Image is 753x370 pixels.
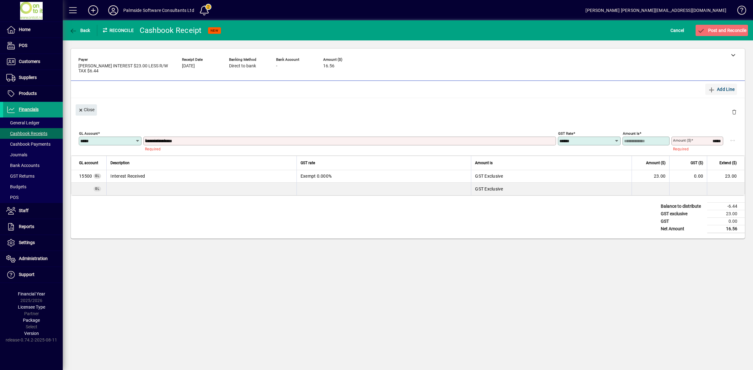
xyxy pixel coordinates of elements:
[68,25,92,36] button: Back
[658,210,707,217] td: GST exclusive
[23,318,40,323] span: Package
[669,170,707,183] td: 0.00
[123,5,194,15] div: Palmside Software Consultants Ltd
[707,217,745,225] td: 0.00
[6,152,27,157] span: Journals
[3,267,63,283] a: Support
[83,5,103,16] button: Add
[24,331,39,336] span: Version
[623,131,639,136] mat-label: Amount is
[19,256,48,261] span: Administration
[63,25,97,36] app-page-header-button: Back
[103,5,123,16] button: Profile
[296,170,471,183] td: Exempt 0.000%
[727,109,742,114] app-page-header-button: Delete
[471,170,632,183] td: GST Exclusive
[211,29,218,33] span: NEW
[658,225,707,233] td: Net Amount
[6,120,40,125] span: General Ledger
[3,149,63,160] a: Journals
[733,1,745,22] a: Knowledge Base
[658,202,707,210] td: Balance to distribute
[19,208,29,213] span: Staff
[69,28,90,33] span: Back
[691,159,703,166] span: GST ($)
[95,187,99,190] span: GL
[3,219,63,235] a: Reports
[707,170,745,183] td: 23.00
[19,27,30,32] span: Home
[3,38,63,54] a: POS
[658,217,707,225] td: GST
[707,225,745,233] td: 16.56
[110,159,130,166] span: Description
[3,54,63,70] a: Customers
[3,203,63,219] a: Staff
[696,25,748,36] button: Post and Reconcile
[79,159,98,166] span: GL account
[632,170,669,183] td: 23.00
[6,195,19,200] span: POS
[19,59,40,64] span: Customers
[19,272,35,277] span: Support
[19,43,27,48] span: POS
[79,173,92,179] span: Interest Received
[3,251,63,267] a: Administration
[18,291,45,296] span: Financial Year
[95,174,99,178] span: GL
[475,159,493,166] span: Amount is
[3,70,63,86] a: Suppliers
[3,139,63,149] a: Cashbook Payments
[6,174,35,179] span: GST Returns
[727,104,742,119] button: Delete
[6,184,26,189] span: Budgets
[79,131,98,136] mat-label: GL Account
[78,105,94,115] span: Close
[19,107,39,112] span: Financials
[6,142,51,147] span: Cashbook Payments
[6,131,47,136] span: Cashbook Receipts
[106,170,296,183] td: Interest Received
[301,159,315,166] span: GST rate
[97,25,135,35] div: Reconcile
[6,163,40,168] span: Bank Accounts
[471,183,632,195] td: GST Exclusive
[719,159,737,166] span: Extend ($)
[673,138,691,143] mat-label: Amount ($)
[3,160,63,171] a: Bank Accounts
[3,22,63,38] a: Home
[3,86,63,102] a: Products
[3,181,63,192] a: Budgets
[646,159,665,166] span: Amount ($)
[670,25,684,35] span: Cancel
[19,240,35,245] span: Settings
[74,107,99,112] app-page-header-button: Close
[140,25,202,35] div: Cashbook Receipt
[3,235,63,251] a: Settings
[3,117,63,128] a: General Ledger
[3,171,63,181] a: GST Returns
[558,131,573,136] mat-label: GST rate
[145,145,551,152] mat-error: Required
[707,210,745,217] td: 23.00
[697,28,746,33] span: Post and Reconcile
[3,192,63,203] a: POS
[707,202,745,210] td: -6.44
[3,128,63,139] a: Cashbook Receipts
[585,5,726,15] div: [PERSON_NAME] [PERSON_NAME][EMAIL_ADDRESS][DOMAIN_NAME]
[18,305,45,310] span: Licensee Type
[669,25,686,36] button: Cancel
[673,145,718,152] mat-error: Required
[76,104,97,116] button: Close
[19,91,37,96] span: Products
[19,75,37,80] span: Suppliers
[19,224,34,229] span: Reports
[145,138,163,143] mat-label: Description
